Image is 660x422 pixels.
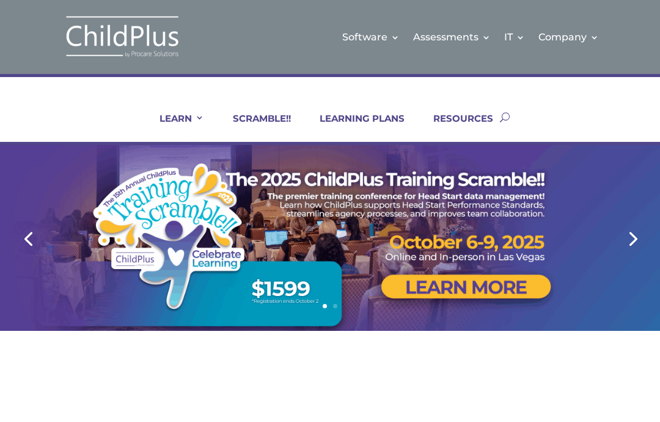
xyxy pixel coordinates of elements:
a: Assessments [413,12,491,62]
a: 1 [323,304,327,308]
a: LEARNING PLANS [304,113,405,142]
a: SCRAMBLE!! [218,113,291,142]
a: Company [538,12,599,62]
a: LEARN [144,113,204,142]
a: 2 [333,304,337,308]
a: IT [504,12,525,62]
a: RESOURCES [418,113,493,142]
a: Software [342,12,400,62]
